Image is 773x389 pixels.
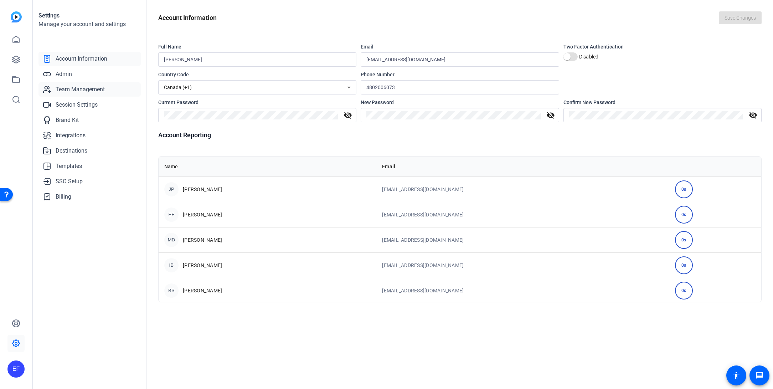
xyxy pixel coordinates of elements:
td: [EMAIL_ADDRESS][DOMAIN_NAME] [376,278,669,303]
a: Brand Kit [38,113,141,127]
h1: Settings [38,11,141,20]
span: Templates [56,162,82,170]
td: [EMAIL_ADDRESS][DOMAIN_NAME] [376,176,669,202]
a: Billing [38,190,141,204]
span: Canada (+1) [164,85,192,90]
span: Billing [56,193,71,201]
span: [PERSON_NAME] [183,186,222,193]
div: Full Name [158,43,356,50]
a: Integrations [38,128,141,143]
div: Confirm New Password [563,99,762,106]
td: [EMAIL_ADDRESS][DOMAIN_NAME] [376,252,669,278]
input: Enter your name... [164,55,351,64]
div: 0s [675,256,693,274]
label: Disabled [578,53,599,60]
div: 0s [675,282,693,300]
div: 0s [675,180,693,198]
mat-icon: visibility_off [339,111,356,119]
h1: Account Information [158,13,217,23]
div: Current Password [158,99,356,106]
mat-icon: accessibility [732,371,741,380]
h1: Account Reporting [158,130,762,140]
span: [PERSON_NAME] [183,211,222,218]
td: [EMAIL_ADDRESS][DOMAIN_NAME] [376,202,669,227]
td: [EMAIL_ADDRESS][DOMAIN_NAME] [376,227,669,252]
a: Templates [38,159,141,173]
input: Enter your email... [366,55,553,64]
a: Account Information [38,52,141,66]
img: blue-gradient.svg [11,11,22,22]
span: [PERSON_NAME] [183,287,222,294]
h2: Manage your account and settings [38,20,141,29]
a: Session Settings [38,98,141,112]
input: Enter your phone number... [366,83,553,92]
span: SSO Setup [56,177,83,186]
div: Country Code [158,71,356,78]
span: Team Management [56,85,105,94]
th: Name [159,157,376,176]
div: New Password [361,99,559,106]
span: Integrations [56,131,86,140]
span: Account Information [56,55,107,63]
mat-icon: visibility_off [744,111,762,119]
a: Destinations [38,144,141,158]
span: Session Settings [56,101,98,109]
div: 0s [675,206,693,224]
div: BS [164,283,179,298]
div: EF [7,360,25,378]
span: Destinations [56,147,87,155]
span: [PERSON_NAME] [183,262,222,269]
a: Admin [38,67,141,81]
div: EF [164,208,179,222]
a: Team Management [38,82,141,97]
th: Email [376,157,669,176]
div: Phone Number [361,71,559,78]
span: Brand Kit [56,116,79,124]
span: Admin [56,70,72,78]
div: Email [361,43,559,50]
mat-icon: visibility_off [542,111,559,119]
div: Two Factor Authentication [563,43,762,50]
div: 0s [675,231,693,249]
div: JP [164,182,179,196]
span: [PERSON_NAME] [183,236,222,244]
div: IB [164,258,179,272]
mat-icon: message [755,371,764,380]
div: MD [164,233,179,247]
a: SSO Setup [38,174,141,189]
